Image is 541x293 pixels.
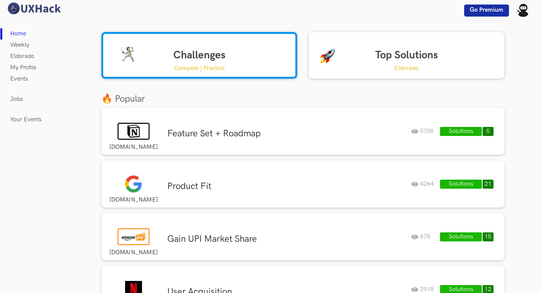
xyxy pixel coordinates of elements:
button: 15 [483,232,494,241]
img: Notion_logo_0709210959 [118,123,149,140]
h3: Gain UPI Market Share [167,233,405,245]
h3: Feature Set + Roadmap [167,128,405,139]
img: UXHack logo [6,2,62,15]
label: [DOMAIN_NAME] [105,143,162,151]
a: Challenges [101,32,297,79]
a: Eldorado [10,51,34,62]
label: [DOMAIN_NAME] [105,196,162,204]
button: Solutions [440,127,481,136]
img: Amazon_Pay_logo_0709211000 [118,228,149,245]
a: Home [10,28,26,40]
button: 5 [483,127,494,136]
a: Events [10,73,28,85]
div: 5708 [411,127,439,136]
button: 21 [483,180,494,189]
a: Go Premium [464,5,509,17]
button: Solutions [440,232,481,241]
div: 🔥 Popular [96,92,510,106]
img: sword [120,47,135,62]
div: 4264 [411,180,439,189]
a: Your Events [10,114,41,125]
a: [DOMAIN_NAME]Feature Set + Roadmap5708Solutions5 [101,108,504,160]
label: [DOMAIN_NAME] [105,249,162,256]
h3: Product Fit [167,181,405,192]
img: rocket [320,49,335,64]
span: Go Premium [470,6,503,14]
a: [DOMAIN_NAME]Gain UPI Market Share678Solutions15 [101,213,504,266]
a: Weekly [10,40,29,51]
p: Eldorado [394,64,419,73]
a: My Profile [10,62,36,73]
img: Your profile pic [517,4,530,17]
a: Jobs [10,94,23,105]
a: [DOMAIN_NAME]Product Fit4264Solutions21 [101,160,504,213]
div: 678 [411,232,439,241]
p: Compete | Practice [174,64,225,73]
button: Solutions [440,180,481,189]
img: Google_logo_0208241137 [125,175,142,192]
a: Top Solutions [309,32,504,79]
